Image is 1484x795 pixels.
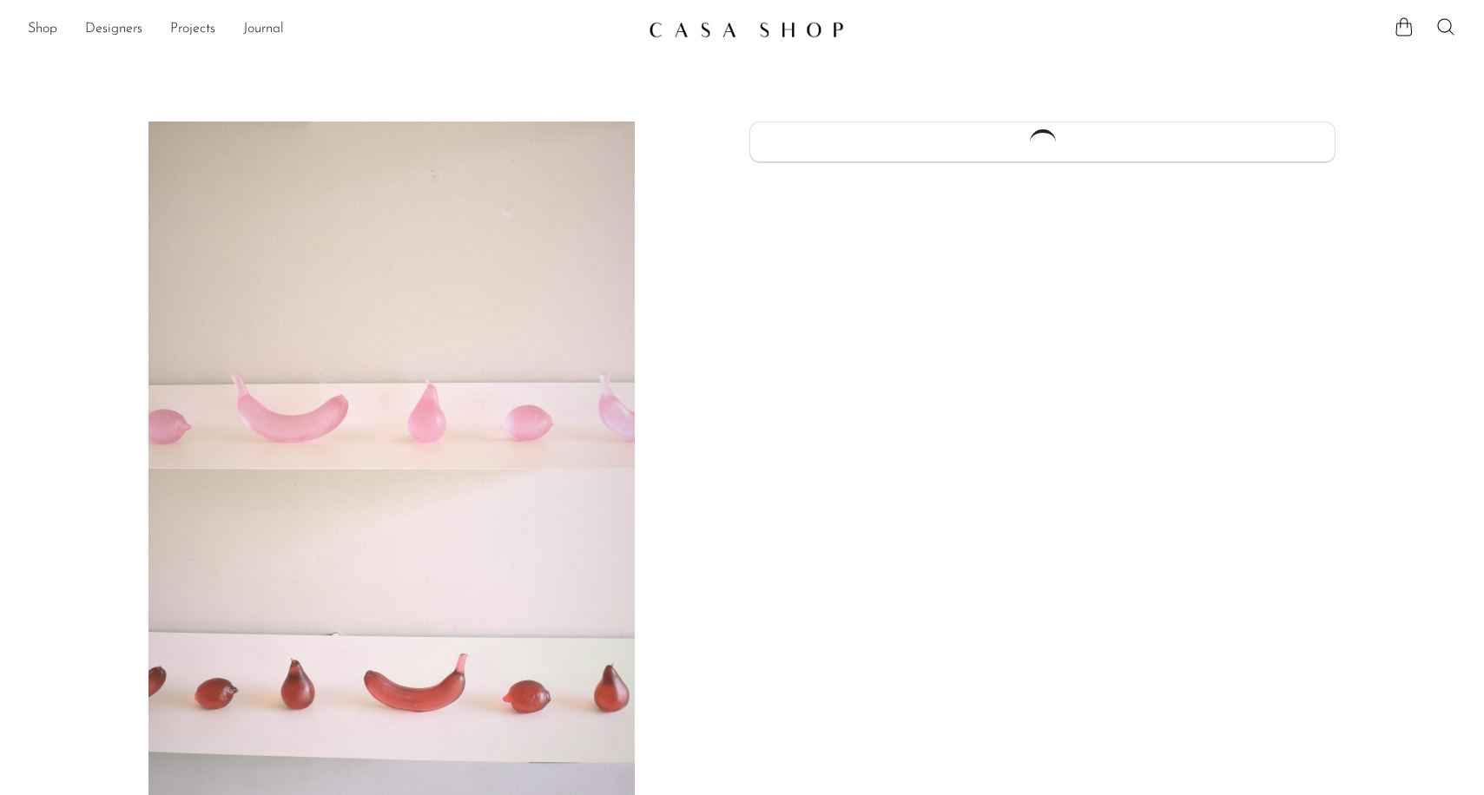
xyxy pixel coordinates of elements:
[28,18,57,41] a: Shop
[170,18,215,41] a: Projects
[243,18,284,41] a: Journal
[85,18,142,41] a: Designers
[28,15,635,44] nav: Desktop navigation
[28,15,635,44] ul: NEW HEADER MENU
